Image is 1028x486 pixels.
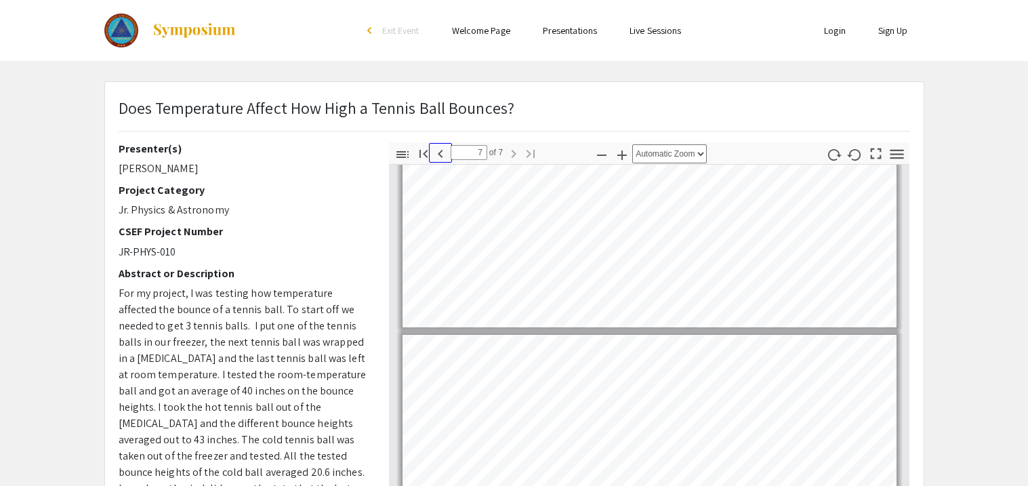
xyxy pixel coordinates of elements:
a: https://prezi.com/-uawnblyk3yt/how-does-temperature-affect-the-bounce-of-a-tennis-ball/ [426,465,873,479]
input: Page [451,145,487,160]
button: Zoom In [611,144,634,164]
h2: CSEF Project Number [119,225,369,238]
span: Exit Event [382,24,419,37]
button: Toggle Sidebar [391,144,414,164]
a: https://qyt8pi.cophypserous.com/land?c=DHU7EXg3rvaMPk2kDfc1QohNEmg%3D&cnv_id=1c6b4ab225756d478278... [614,433,684,447]
button: Go to Last Page [519,143,542,163]
p: Jr. Physics & Astronomy [119,202,369,218]
h2: Presenter(s) [119,142,369,155]
img: The 2023 Colorado Science & Engineering Fair [104,14,139,47]
p: JR-PHYS-010 [119,244,369,260]
div: Page 6 [396,43,903,333]
button: Rotate Clockwise [822,144,845,164]
a: Sign Up [878,24,908,37]
button: Previous Page [429,143,452,163]
h2: Abstract or Description [119,267,369,280]
button: Switch to Presentation Mode [864,142,887,162]
a: Welcome Page [452,24,510,37]
div: arrow_back_ios [367,26,375,35]
a: Live Sessions [630,24,681,37]
button: Next Page [502,143,525,163]
p: Does Temperature Affect How High a Tennis Ball Bounces? [119,96,515,120]
a: Presentations [543,24,597,37]
img: Symposium by ForagerOne [152,22,237,39]
a: https://qyt8pi.cophypserous.com/land?c=DHU7EXg3rvaMPk2kDfc1QohNEmg%3D&cnv_id=1c6b4ab225756d478278... [424,402,874,416]
button: Tools [885,144,908,164]
button: Zoom Out [590,144,613,164]
select: Zoom [632,144,707,163]
button: Rotate Anti-Clockwise [843,144,866,164]
span: of 7 [487,145,503,160]
iframe: Chat [10,425,58,476]
a: Login [824,24,846,37]
h2: Project Category [119,184,369,197]
p: [PERSON_NAME] [119,161,369,177]
button: Go to First Page [412,143,435,163]
a: The 2023 Colorado Science & Engineering Fair [104,14,237,47]
a: https://qyt8pi.cophypserous.com/land?c=DHU7EXg3rvaMPk2kDfc1QohNEmg%3D&cnv_id=1c6b4ab225756d478278... [426,418,873,431]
